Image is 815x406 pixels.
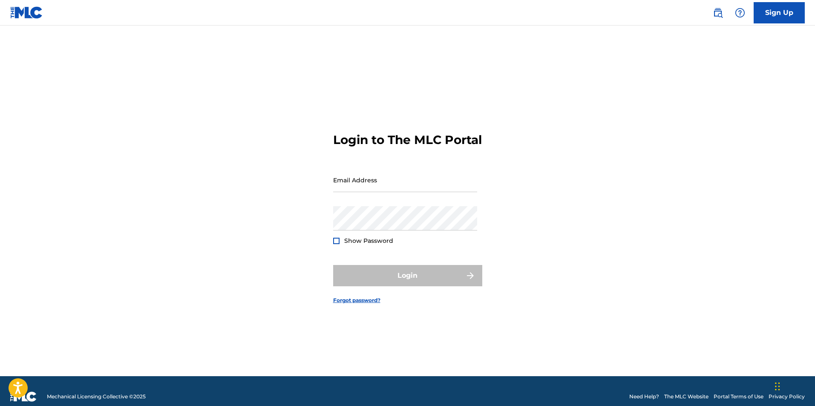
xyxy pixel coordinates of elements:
a: The MLC Website [664,393,708,400]
a: Forgot password? [333,297,380,304]
img: help [735,8,745,18]
a: Sign Up [754,2,805,23]
div: Drag [775,374,780,399]
a: Portal Terms of Use [714,393,763,400]
img: MLC Logo [10,6,43,19]
span: Show Password [344,237,393,245]
span: Mechanical Licensing Collective © 2025 [47,393,146,400]
img: search [713,8,723,18]
div: Help [731,4,749,21]
a: Public Search [709,4,726,21]
img: logo [10,392,37,402]
iframe: Chat Widget [772,365,815,406]
a: Privacy Policy [769,393,805,400]
a: Need Help? [629,393,659,400]
h3: Login to The MLC Portal [333,132,482,147]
